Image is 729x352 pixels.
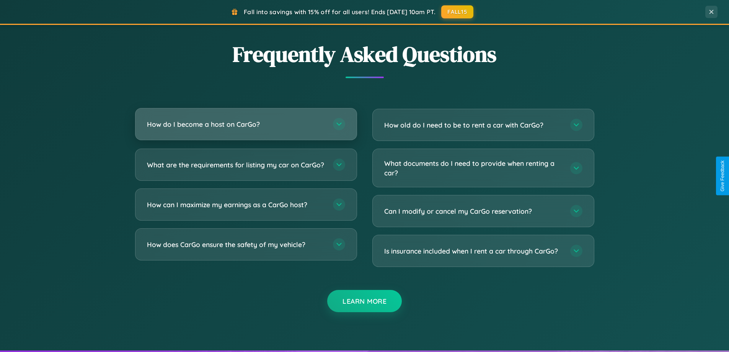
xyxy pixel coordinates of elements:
[327,290,402,312] button: Learn More
[147,120,325,129] h3: How do I become a host on CarGo?
[244,8,435,16] span: Fall into savings with 15% off for all users! Ends [DATE] 10am PT.
[720,160,725,192] div: Give Feedback
[384,206,563,216] h3: Can I modify or cancel my CarGo reservation?
[384,120,563,130] h3: How old do I need to be to rent a car with CarGo?
[147,200,325,210] h3: How can I maximize my earnings as a CarGo host?
[384,246,563,256] h3: Is insurance included when I rent a car through CarGo?
[135,39,594,69] h2: Frequently Asked Questions
[147,160,325,170] h3: What are the requirements for listing my car on CarGo?
[147,240,325,249] h3: How does CarGo ensure the safety of my vehicle?
[384,159,563,177] h3: What documents do I need to provide when renting a car?
[441,5,473,18] button: FALL15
